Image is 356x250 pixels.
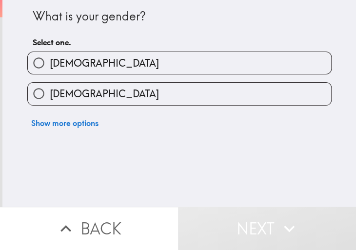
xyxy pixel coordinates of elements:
button: [DEMOGRAPHIC_DATA] [28,83,331,105]
button: [DEMOGRAPHIC_DATA] [28,52,331,74]
button: Show more options [27,113,102,133]
span: [DEMOGRAPHIC_DATA] [50,87,159,101]
button: Next [178,207,356,250]
span: [DEMOGRAPHIC_DATA] [50,56,159,70]
div: What is your gender? [33,8,326,25]
h6: Select one. [33,37,326,48]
